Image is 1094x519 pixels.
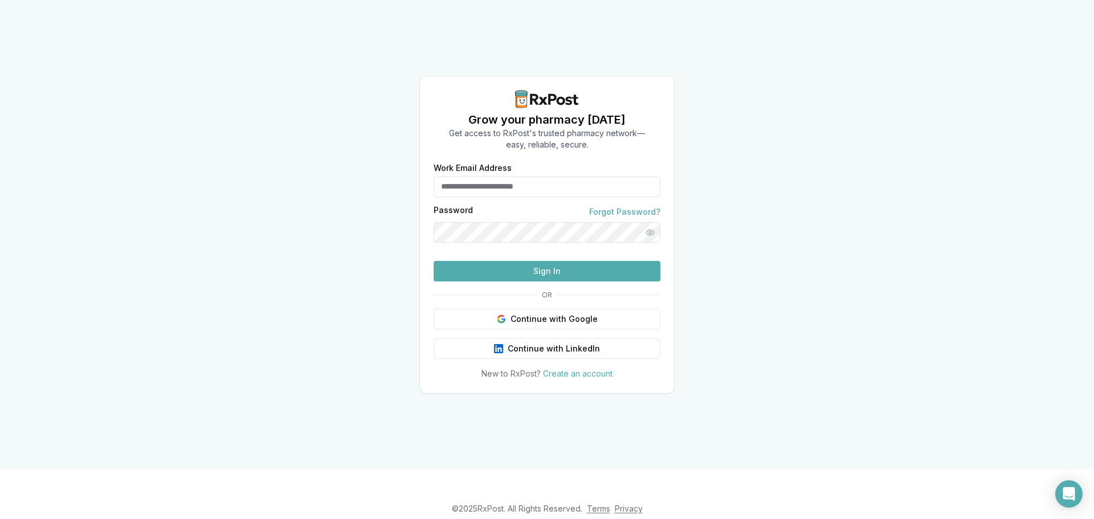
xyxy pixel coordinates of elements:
button: Continue with LinkedIn [434,338,660,359]
span: New to RxPost? [481,369,541,378]
button: Show password [640,222,660,243]
button: Sign In [434,261,660,281]
img: LinkedIn [494,344,503,353]
img: Google [497,314,506,324]
img: RxPost Logo [511,90,583,108]
span: OR [537,291,557,300]
a: Create an account [543,369,613,378]
a: Terms [587,504,610,513]
h1: Grow your pharmacy [DATE] [449,112,645,128]
a: Privacy [615,504,643,513]
label: Work Email Address [434,164,660,172]
p: Get access to RxPost's trusted pharmacy network— easy, reliable, secure. [449,128,645,150]
button: Continue with Google [434,309,660,329]
div: Open Intercom Messenger [1055,480,1083,508]
a: Forgot Password? [589,206,660,218]
label: Password [434,206,473,218]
